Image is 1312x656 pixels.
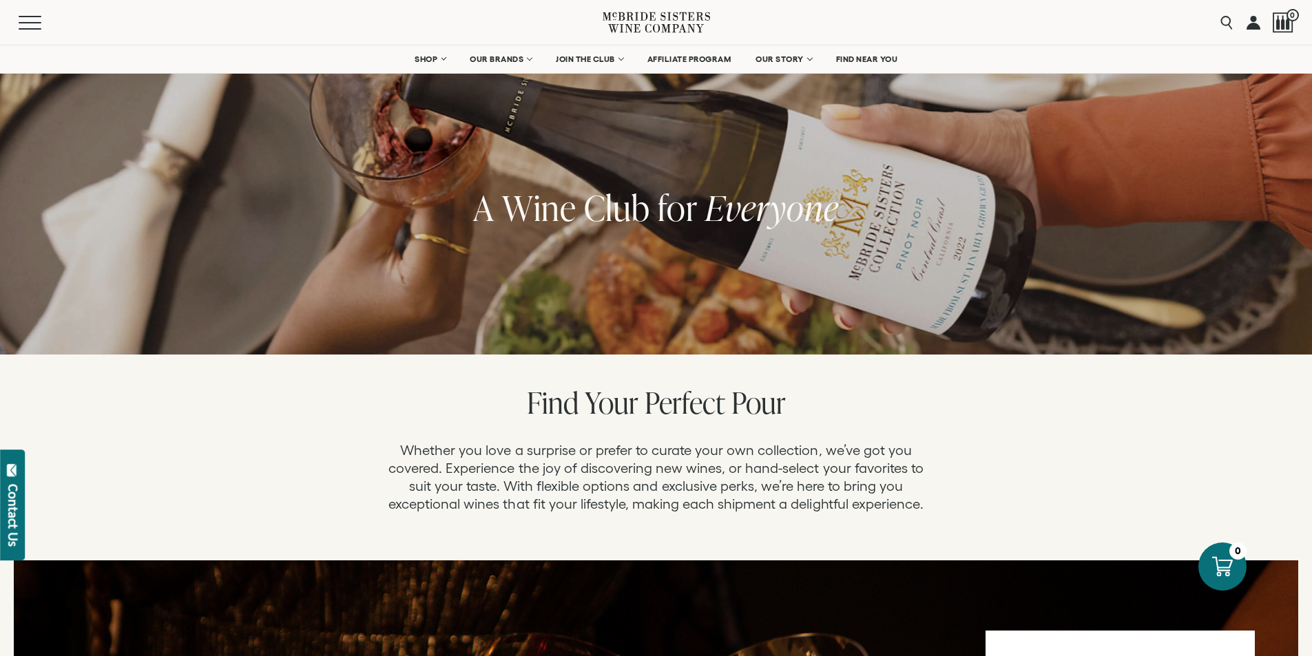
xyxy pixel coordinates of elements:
button: Mobile Menu Trigger [19,16,68,30]
a: OUR BRANDS [461,45,540,73]
a: SHOP [406,45,454,73]
a: OUR STORY [747,45,820,73]
span: Club [584,184,650,231]
span: FIND NEAR YOU [836,54,898,64]
a: JOIN THE CLUB [547,45,632,73]
span: for [658,184,698,231]
p: Whether you love a surprise or prefer to curate your own collection, we’ve got you covered. Exper... [381,441,932,513]
div: 0 [1229,542,1247,560]
span: A [473,184,494,231]
span: Pour [731,382,786,423]
span: AFFILIATE PROGRAM [647,54,731,64]
span: Perfect [645,382,725,423]
span: OUR STORY [756,54,804,64]
a: AFFILIATE PROGRAM [638,45,740,73]
span: Your [585,382,638,423]
span: JOIN THE CLUB [556,54,615,64]
span: OUR BRANDS [470,54,523,64]
a: FIND NEAR YOU [827,45,907,73]
span: Find [527,382,579,423]
span: 0 [1287,9,1299,21]
div: Contact Us [6,484,20,547]
span: Everyone [705,184,839,231]
span: Wine [502,184,576,231]
span: SHOP [415,54,438,64]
